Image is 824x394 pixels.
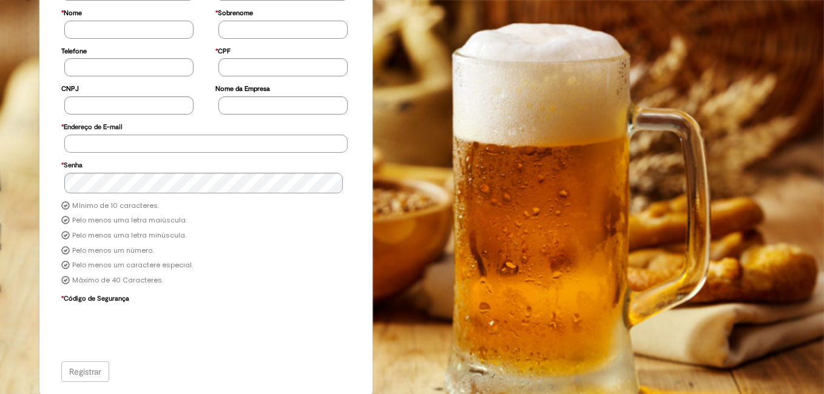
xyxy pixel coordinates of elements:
label: Endereço de E-mail [61,117,122,135]
label: Sobrenome [215,3,253,21]
label: Senha [61,155,83,173]
label: Mínimo de 10 caracteres. [72,201,159,211]
label: Pelo menos uma letra maiúscula. [72,216,187,225]
label: Nome [61,3,82,21]
label: Pelo menos um número. [72,246,154,256]
iframe: reCAPTCHA [64,306,249,353]
label: Pelo menos uma letra minúscula. [72,231,186,241]
label: Telefone [61,41,87,59]
label: CPF [215,41,231,59]
label: Nome da Empresa [215,79,270,96]
label: Máximo de 40 Caracteres. [72,276,163,285]
label: Código de Segurança [61,289,129,306]
label: CNPJ [61,79,79,96]
label: Pelo menos um caractere especial. [72,261,193,270]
